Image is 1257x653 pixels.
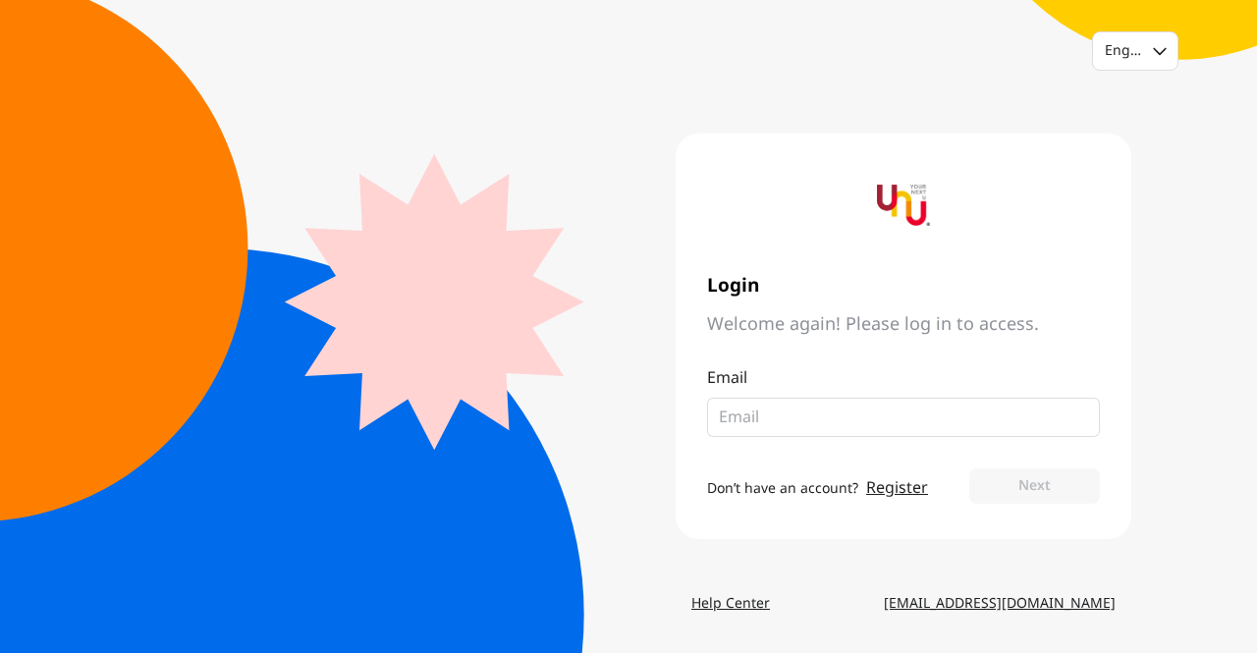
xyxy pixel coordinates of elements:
a: [EMAIL_ADDRESS][DOMAIN_NAME] [868,586,1131,622]
div: English [1105,41,1141,61]
p: Email [707,366,1100,390]
img: yournextu-logo-vertical-compact-v2.png [877,179,930,232]
input: Email [719,406,1072,429]
button: Next [969,468,1100,504]
span: Don’t have an account? [707,478,858,499]
a: Help Center [676,586,786,622]
a: Register [866,476,928,500]
span: Login [707,275,1100,298]
span: Welcome again! Please log in to access. [707,313,1100,337]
